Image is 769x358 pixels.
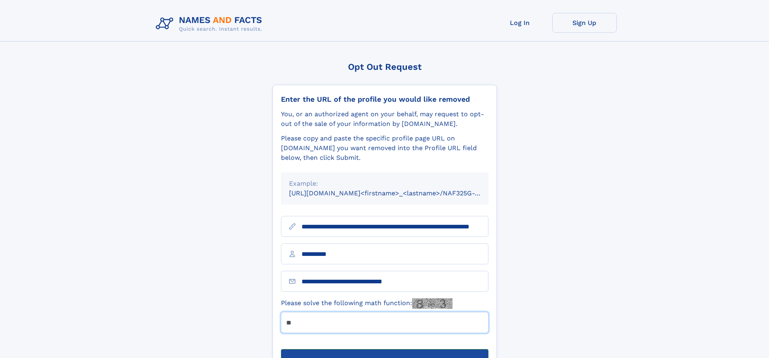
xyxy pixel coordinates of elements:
img: Logo Names and Facts [153,13,269,35]
a: Log In [488,13,552,33]
div: Please copy and paste the specific profile page URL on [DOMAIN_NAME] you want removed into the Pr... [281,134,488,163]
a: Sign Up [552,13,617,33]
div: Example: [289,179,480,188]
div: Opt Out Request [272,62,497,72]
label: Please solve the following math function: [281,298,453,309]
div: Enter the URL of the profile you would like removed [281,95,488,104]
small: [URL][DOMAIN_NAME]<firstname>_<lastname>/NAF325G-xxxxxxxx [289,189,504,197]
div: You, or an authorized agent on your behalf, may request to opt-out of the sale of your informatio... [281,109,488,129]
